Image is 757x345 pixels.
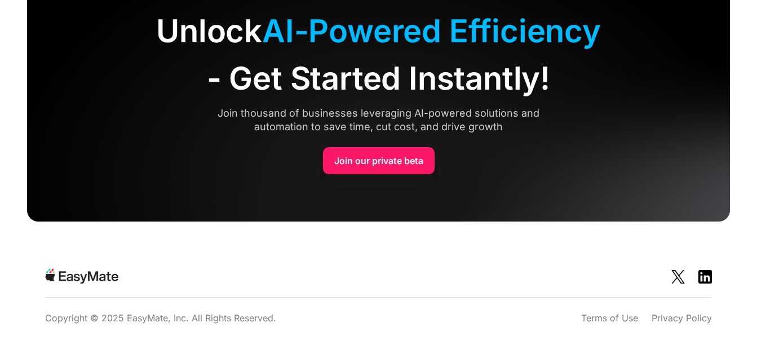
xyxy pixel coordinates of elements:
span: - Get Started Instantly! [207,55,550,102]
a: Join our private beta [323,147,435,174]
img: Social Icon [671,270,685,284]
span: AI-Powered Efficiency [262,12,601,50]
a: Privacy Policy [652,311,712,325]
div: Join thousand of businesses leveraging AI-powered solutions and automation to save time, cut cost... [196,107,562,134]
a: Terms of Use [581,311,638,325]
img: Social Icon [698,270,712,284]
div: Unlock [41,7,716,102]
p: Copyright © 2025 EasyMate, Inc. All Rights Reserved. [45,311,276,325]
